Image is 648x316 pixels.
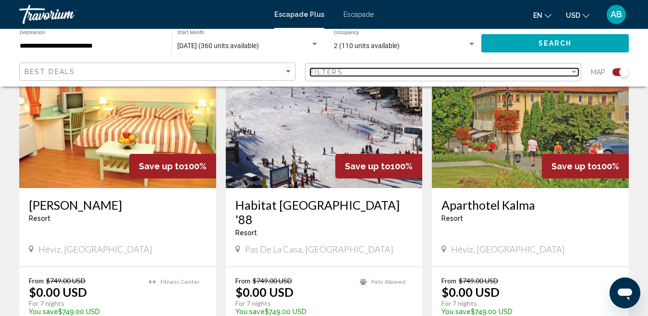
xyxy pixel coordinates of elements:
span: You save [441,308,471,316]
img: 3597O01X.jpg [226,34,423,188]
span: $749.00 USD [46,277,86,285]
font: USD [566,12,580,19]
span: Save up to [345,161,391,171]
img: 8097E01X.jpg [432,34,629,188]
span: Pets Allowed [371,279,405,285]
mat-select: Sort by [24,68,293,76]
span: Resort [235,229,257,237]
p: For 7 nights [441,299,610,308]
span: Best Deals [24,68,75,76]
span: Resort [441,215,463,222]
span: Map [591,65,605,79]
span: From [441,277,456,285]
button: Meniu utilizator [604,4,629,25]
font: en [533,12,542,19]
span: $749.00 USD [253,277,292,285]
span: Fitness Center [160,279,199,285]
img: A128I01X.jpg [19,34,216,188]
button: Schimbați moneda [566,8,589,22]
span: Hévíz, [GEOGRAPHIC_DATA] [38,244,152,254]
p: For 7 nights [29,299,139,308]
p: $749.00 USD [29,308,139,316]
p: $0.00 USD [441,285,500,299]
span: From [29,277,44,285]
a: Habitat [GEOGRAPHIC_DATA] '88 [235,198,413,227]
span: You save [29,308,58,316]
a: Travorium [19,5,265,24]
span: Search [538,40,572,48]
span: [DATE] (360 units available) [177,42,259,50]
span: 2 (110 units available) [334,42,400,50]
p: $749.00 USD [235,308,351,316]
span: Filters [310,68,343,76]
a: [PERSON_NAME] [29,198,207,212]
span: Save up to [139,161,184,171]
button: Filter [305,63,581,82]
p: $0.00 USD [235,285,293,299]
p: $749.00 USD [441,308,610,316]
div: 100% [129,154,216,178]
font: AB [611,9,622,19]
iframe: Кнопка запуска окна обмена сообщениями [610,278,640,308]
span: From [235,277,250,285]
p: For 7 nights [235,299,351,308]
span: Pas de la Casa, [GEOGRAPHIC_DATA] [245,244,393,254]
div: 100% [335,154,422,178]
button: Search [481,34,629,52]
div: 100% [542,154,629,178]
span: Resort [29,215,50,222]
a: Escapade [343,11,374,18]
span: You save [235,308,265,316]
button: Schimbați limba [533,8,551,22]
a: Aparthotel Kalma [441,198,619,212]
p: $0.00 USD [29,285,87,299]
span: $749.00 USD [459,277,498,285]
a: Escapade Plus [274,11,324,18]
span: Hévíz, [GEOGRAPHIC_DATA] [451,244,565,254]
span: Save up to [551,161,597,171]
